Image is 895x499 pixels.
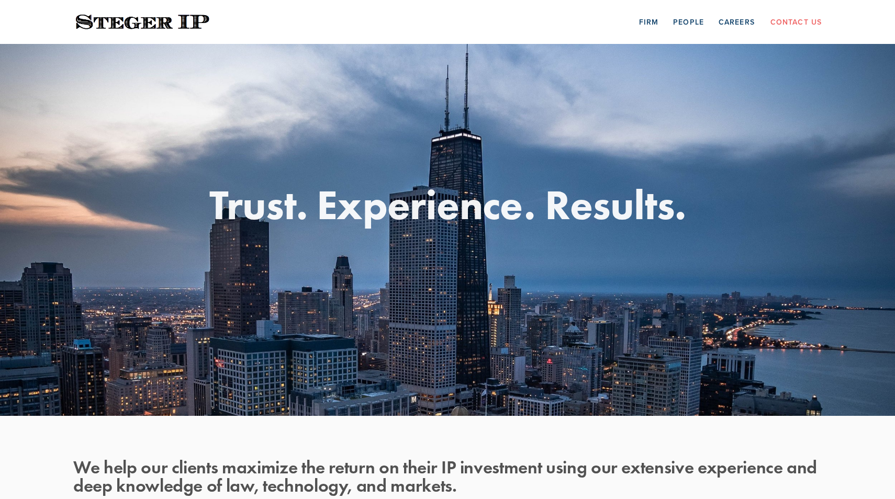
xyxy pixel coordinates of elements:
[73,458,822,494] h2: We help our clients maximize the return on their IP investment using our extensive experience and...
[673,14,704,30] a: People
[639,14,658,30] a: Firm
[73,184,822,225] h1: Trust. Experience. Results.
[719,14,755,30] a: Careers
[73,12,212,32] img: Steger IP | Trust. Experience. Results.
[770,14,822,30] a: Contact Us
